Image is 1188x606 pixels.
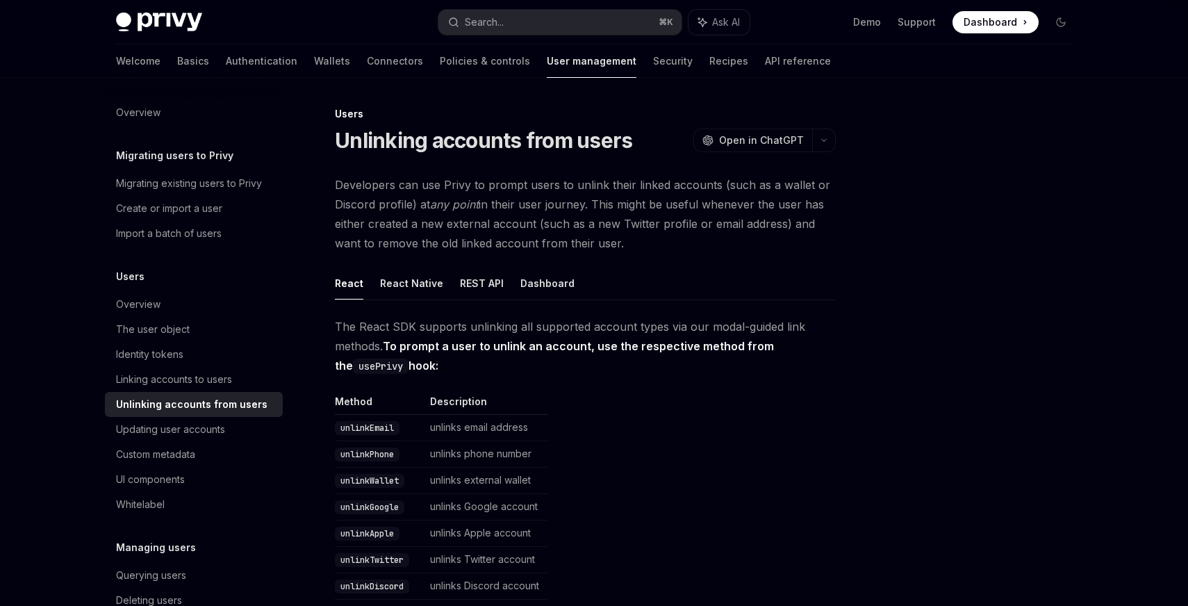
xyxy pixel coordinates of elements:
td: unlinks external wallet [424,468,547,494]
a: Dashboard [952,11,1039,33]
a: API reference [765,44,831,78]
button: React Native [380,267,443,300]
code: unlinkApple [335,527,399,541]
button: Search...⌘K [438,10,682,35]
h5: Migrating users to Privy [116,147,233,164]
div: Overview [116,296,160,313]
a: Demo [853,15,881,29]
button: React [335,267,363,300]
code: unlinkEmail [335,421,399,435]
code: unlinkWallet [335,474,404,488]
a: Authentication [226,44,297,78]
a: Security [653,44,693,78]
a: Wallets [314,44,350,78]
th: Method [335,395,424,415]
th: Description [424,395,547,415]
code: usePrivy [353,359,409,374]
a: Create or import a user [105,196,283,221]
h5: Managing users [116,539,196,556]
div: Overview [116,104,160,121]
div: The user object [116,321,190,338]
a: Overview [105,100,283,125]
div: Create or import a user [116,200,222,217]
div: Querying users [116,567,186,584]
button: REST API [460,267,504,300]
a: Updating user accounts [105,417,283,442]
div: Updating user accounts [116,421,225,438]
span: ⌘ K [659,17,673,28]
div: Unlinking accounts from users [116,396,267,413]
h1: Unlinking accounts from users [335,128,632,153]
div: UI components [116,471,185,488]
a: Migrating existing users to Privy [105,171,283,196]
a: Connectors [367,44,423,78]
a: User management [547,44,636,78]
button: Toggle dark mode [1050,11,1072,33]
a: Import a batch of users [105,221,283,246]
a: Custom metadata [105,442,283,467]
td: unlinks email address [424,415,547,441]
span: Dashboard [964,15,1017,29]
span: Open in ChatGPT [719,133,804,147]
div: Users [335,107,836,121]
span: The React SDK supports unlinking all supported account types via our modal-guided link methods. [335,317,836,375]
code: unlinkGoogle [335,500,404,514]
button: Ask AI [688,10,750,35]
td: unlinks phone number [424,441,547,468]
td: unlinks Google account [424,494,547,521]
a: Basics [177,44,209,78]
div: Linking accounts to users [116,371,232,388]
code: unlinkDiscord [335,580,409,593]
a: Identity tokens [105,342,283,367]
span: Developers can use Privy to prompt users to unlink their linked accounts (such as a wallet or Dis... [335,175,836,253]
h5: Users [116,268,145,285]
a: Overview [105,292,283,317]
a: Querying users [105,563,283,588]
a: Welcome [116,44,160,78]
td: unlinks Apple account [424,521,547,547]
a: Policies & controls [440,44,530,78]
div: Identity tokens [116,346,183,363]
em: any point [430,197,479,211]
div: Migrating existing users to Privy [116,175,262,192]
code: unlinkPhone [335,448,399,461]
div: Search... [465,14,504,31]
a: Support [898,15,936,29]
td: unlinks Discord account [424,573,547,600]
a: UI components [105,467,283,492]
button: Dashboard [520,267,575,300]
div: Custom metadata [116,446,195,463]
td: unlinks Twitter account [424,547,547,573]
code: unlinkTwitter [335,553,409,567]
div: Whitelabel [116,496,165,513]
a: The user object [105,317,283,342]
span: Ask AI [712,15,740,29]
a: Recipes [709,44,748,78]
a: Linking accounts to users [105,367,283,392]
div: Import a batch of users [116,225,222,242]
button: Open in ChatGPT [693,129,812,152]
a: Unlinking accounts from users [105,392,283,417]
a: Whitelabel [105,492,283,517]
img: dark logo [116,13,202,32]
strong: To prompt a user to unlink an account, use the respective method from the hook: [335,339,774,372]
